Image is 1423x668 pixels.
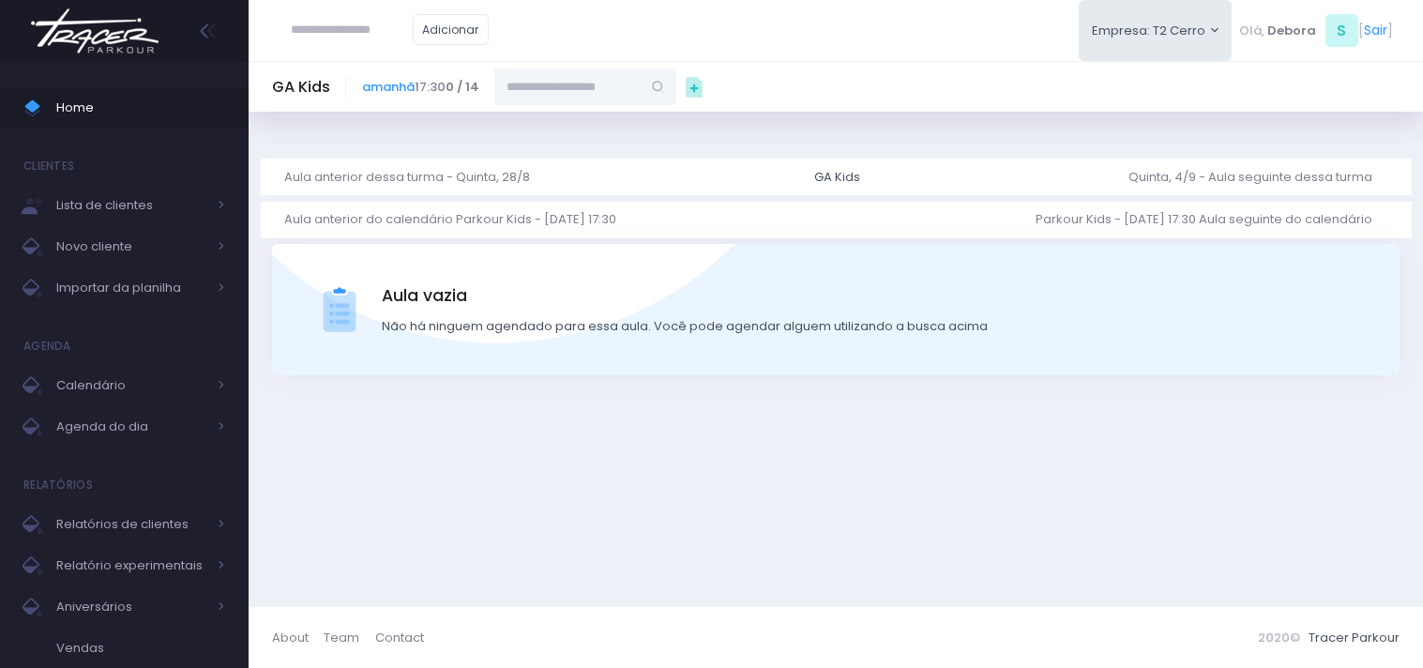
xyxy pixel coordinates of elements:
[1232,9,1400,52] div: [ ]
[1267,22,1316,40] span: Debora
[1036,202,1387,238] a: Parkour Kids - [DATE] 17:30 Aula seguinte do calendário
[1128,159,1387,195] a: Quinta, 4/9 - Aula seguinte dessa turma
[284,159,545,195] a: Aula anterior dessa turma - Quinta, 28/8
[56,636,225,660] span: Vendas
[1364,21,1387,40] a: Sair
[56,512,206,537] span: Relatórios de clientes
[1309,629,1400,646] a: Tracer Parkour
[56,193,206,218] span: Lista de clientes
[23,327,71,365] h4: Agenda
[284,202,631,238] a: Aula anterior do calendário Parkour Kids - [DATE] 17:30
[324,619,374,656] a: Team
[362,78,415,96] a: amanhã
[272,619,324,656] a: About
[23,466,93,504] h4: Relatórios
[1239,22,1264,40] span: Olá,
[362,78,479,97] span: 17:30
[375,619,424,656] a: Contact
[382,317,988,336] div: Não há ninguem agendado para essa aula. Você pode agendar alguem utilizando a busca acima
[56,96,225,120] span: Home
[272,78,330,97] h5: GA Kids
[1258,629,1300,646] span: 2020©
[413,14,490,45] a: Adicionar
[382,283,988,308] span: Aula vazia
[23,147,74,185] h4: Clientes
[56,276,206,300] span: Importar da planilha
[56,554,206,578] span: Relatório experimentais
[56,373,206,398] span: Calendário
[56,235,206,259] span: Novo cliente
[56,415,206,439] span: Agenda do dia
[1325,14,1358,47] span: S
[814,168,860,187] div: GA Kids
[446,78,479,96] strong: 0 / 14
[56,595,206,619] span: Aniversários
